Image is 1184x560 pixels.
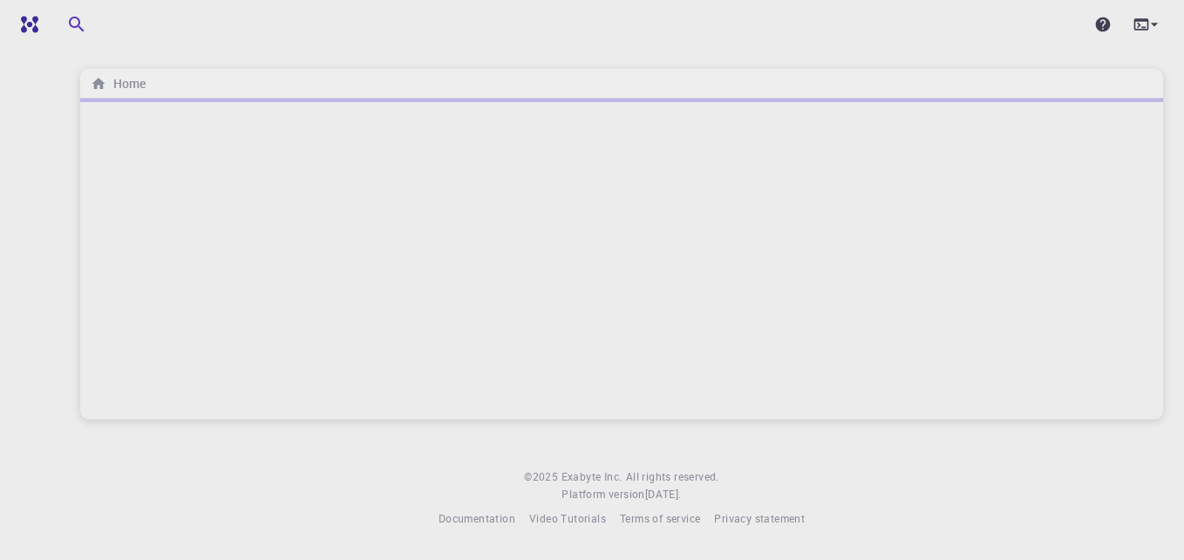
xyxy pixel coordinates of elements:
[645,486,682,503] a: [DATE].
[529,511,606,525] span: Video Tutorials
[714,510,805,528] a: Privacy statement
[439,510,515,528] a: Documentation
[561,486,644,503] span: Platform version
[626,468,719,486] span: All rights reserved.
[14,16,38,33] img: logo
[620,511,700,525] span: Terms of service
[561,469,623,483] span: Exabyte Inc.
[529,510,606,528] a: Video Tutorials
[714,511,805,525] span: Privacy statement
[439,511,515,525] span: Documentation
[561,468,623,486] a: Exabyte Inc.
[524,468,561,486] span: © 2025
[620,510,700,528] a: Terms of service
[645,487,682,501] span: [DATE] .
[106,74,146,93] h6: Home
[87,74,149,93] nav: breadcrumb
